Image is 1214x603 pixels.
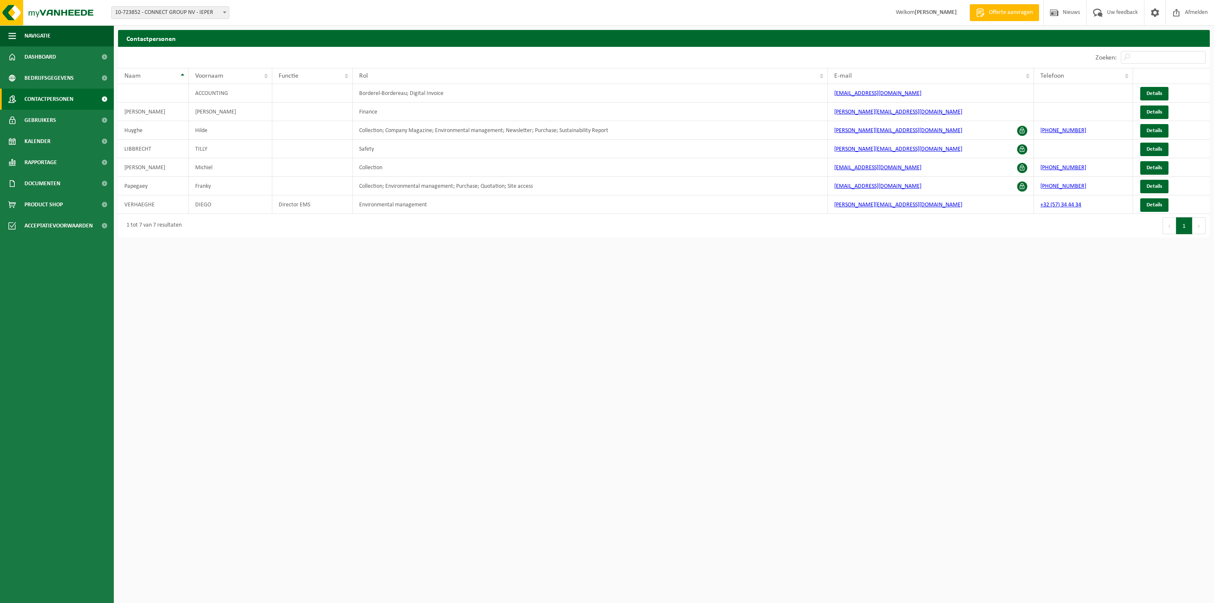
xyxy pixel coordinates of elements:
span: Voornaam [195,73,223,79]
td: ACCOUNTING [189,84,272,103]
span: 10-723852 - CONNECT GROUP NV - IEPER [111,6,229,19]
a: Details [1140,124,1168,138]
a: Details [1140,180,1168,193]
span: Acceptatievoorwaarden [24,215,93,236]
h2: Contactpersonen [118,30,1210,46]
td: Safety [353,140,828,158]
a: Details [1140,105,1168,119]
td: [PERSON_NAME] [118,103,189,121]
strong: [PERSON_NAME] [915,9,957,16]
span: Details [1147,128,1162,133]
a: [PERSON_NAME][EMAIL_ADDRESS][DOMAIN_NAME] [834,146,962,152]
button: Previous [1163,217,1176,234]
span: Details [1147,202,1162,208]
label: Zoeken: [1096,54,1117,61]
span: 10-723852 - CONNECT GROUP NV - IEPER [112,7,229,19]
span: E-mail [834,73,852,79]
a: Details [1140,143,1168,156]
td: Borderel-Bordereau; Digital Invoice [353,84,828,103]
td: [PERSON_NAME] [189,103,272,121]
td: Papegaey [118,177,189,195]
span: Telefoon [1040,73,1064,79]
td: TILLY [189,140,272,158]
span: Details [1147,109,1162,115]
td: Michiel [189,158,272,177]
span: Offerte aanvragen [987,8,1035,17]
span: Kalender [24,131,51,152]
span: Dashboard [24,46,56,68]
a: [PERSON_NAME][EMAIL_ADDRESS][DOMAIN_NAME] [834,202,962,208]
td: Franky [189,177,272,195]
td: VERHAEGHE [118,195,189,214]
a: Offerte aanvragen [970,4,1039,21]
a: Details [1140,198,1168,212]
span: Product Shop [24,194,63,215]
td: Finance [353,103,828,121]
td: Hilde [189,121,272,140]
div: 1 tot 7 van 7 resultaten [122,218,182,233]
span: Rol [359,73,368,79]
td: Collection; Environmental management; Purchase; Quotation; Site access [353,177,828,195]
button: 1 [1176,217,1193,234]
span: Details [1147,165,1162,170]
a: [EMAIL_ADDRESS][DOMAIN_NAME] [834,90,921,97]
span: Bedrijfsgegevens [24,68,74,89]
span: Rapportage [24,152,57,173]
a: [PHONE_NUMBER] [1040,183,1086,189]
span: Gebruikers [24,110,56,131]
td: Director EMS [272,195,353,214]
td: Environmental management [353,195,828,214]
a: Details [1140,87,1168,100]
a: [PERSON_NAME][EMAIL_ADDRESS][DOMAIN_NAME] [834,127,962,134]
span: Details [1147,91,1162,96]
button: Next [1193,217,1206,234]
a: [EMAIL_ADDRESS][DOMAIN_NAME] [834,183,921,189]
td: [PERSON_NAME] [118,158,189,177]
span: Details [1147,146,1162,152]
span: Contactpersonen [24,89,73,110]
a: [PHONE_NUMBER] [1040,127,1086,134]
a: [EMAIL_ADDRESS][DOMAIN_NAME] [834,165,921,171]
td: Collection [353,158,828,177]
span: Documenten [24,173,60,194]
span: Navigatie [24,25,51,46]
td: DIEGO [189,195,272,214]
a: [PERSON_NAME][EMAIL_ADDRESS][DOMAIN_NAME] [834,109,962,115]
a: Details [1140,161,1168,175]
a: +32 (57) 34 44 34 [1040,202,1081,208]
span: Naam [124,73,141,79]
td: LIBBRECHT [118,140,189,158]
td: Huyghe [118,121,189,140]
td: Collection; Company Magazine; Environmental management; Newsletter; Purchase; Sustainability Report [353,121,828,140]
span: Functie [279,73,298,79]
span: Details [1147,184,1162,189]
a: [PHONE_NUMBER] [1040,165,1086,171]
